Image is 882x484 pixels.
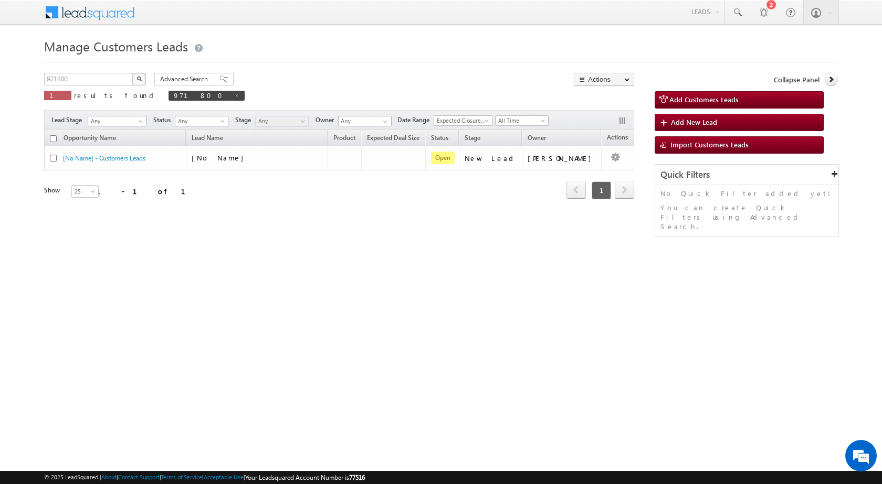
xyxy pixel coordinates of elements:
span: [No Name] [192,153,249,162]
a: Expected Closure Date [434,115,492,126]
span: Collapse Panel [774,75,820,84]
span: prev [566,181,586,199]
span: Actions [602,132,633,145]
span: Owner [316,115,338,125]
span: Owner [528,134,546,142]
button: Actions [574,73,634,86]
a: Acceptable Use [204,474,244,480]
span: Stage [465,134,480,142]
span: All Time [496,116,545,125]
span: Add Customers Leads [669,95,739,104]
em: Start Chat [143,323,191,337]
div: New Lead [465,154,517,163]
div: 1 - 1 of 1 [97,185,198,197]
span: Lead Name [186,132,228,146]
a: Terms of Service [161,474,202,480]
span: Status [153,115,175,125]
span: 25 [72,187,100,196]
span: Any [175,116,225,126]
span: Import Customers Leads [670,140,749,149]
div: Show [44,186,63,195]
span: Stage [235,115,255,125]
span: Any [256,116,306,126]
span: Open [431,152,455,164]
span: Your Leadsquared Account Number is [245,474,365,481]
img: Search [136,76,142,81]
span: Manage Customers Leads [44,38,188,55]
span: Advanced Search [160,74,211,84]
div: Chat with us now [55,55,176,69]
span: Add New Lead [671,117,717,126]
span: © 2025 LeadSquared | | | | | [44,472,365,482]
a: Contact Support [118,474,160,480]
a: 25 [71,185,99,198]
a: next [615,182,634,199]
a: About [101,474,117,480]
a: Any [175,116,228,126]
p: You can create Quick Filters using Advanced Search. [660,203,833,231]
span: 77516 [349,474,365,481]
a: Any [88,116,146,126]
span: 1 [592,181,611,199]
div: [PERSON_NAME] [528,154,596,163]
a: All Time [495,115,549,126]
p: No Quick Filter added yet! [660,189,833,198]
span: Product [333,134,355,142]
textarea: Type your message and hit 'Enter' [14,97,192,314]
a: Opportunity Name [58,132,121,146]
span: 971800 [174,91,229,100]
a: Expected Deal Size [362,132,425,146]
input: Check all records [50,135,57,142]
a: [No Name] - Customers Leads [63,154,145,162]
span: Expected Deal Size [367,134,419,142]
span: Date Range [397,115,434,125]
a: prev [566,182,586,199]
span: next [615,181,634,199]
a: Show All Items [377,116,391,127]
a: Stage [459,132,486,146]
div: Minimize live chat window [172,5,197,30]
div: Quick Filters [655,165,838,185]
a: Status [426,132,454,146]
input: Type to Search [338,116,392,126]
span: results found [74,91,157,100]
img: d_60004797649_company_0_60004797649 [18,55,44,69]
span: Opportunity Name [64,134,116,142]
span: Expected Closure Date [434,116,489,125]
a: Any [255,116,309,126]
span: Lead Stage [51,115,86,125]
span: 1 [49,91,66,100]
span: Any [88,116,143,126]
